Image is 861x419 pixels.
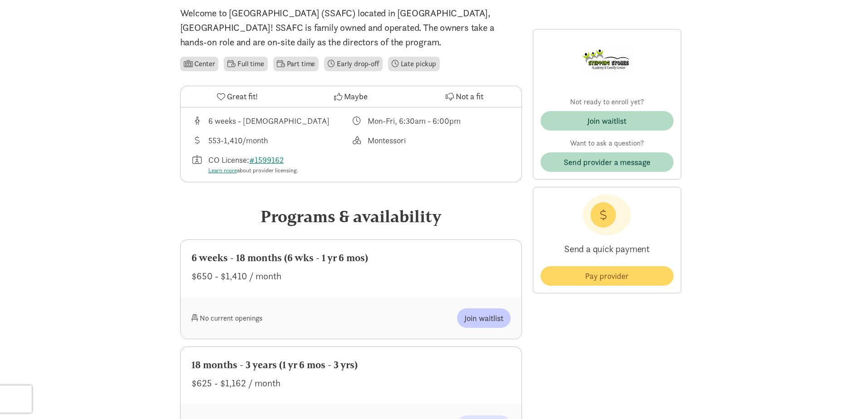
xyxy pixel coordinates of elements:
[541,97,674,107] p: Not ready to enroll yet?
[224,57,267,71] li: Full time
[273,57,319,71] li: Part time
[368,115,461,127] div: Mon-Fri, 6:30am - 6:00pm
[208,166,298,175] div: about provider licensing.
[208,115,330,127] div: 6 weeks - [DEMOGRAPHIC_DATA]
[227,90,258,102] span: Great fit!
[192,376,511,390] div: $625 - $1,162 / month
[192,269,511,283] div: $650 - $1,410 / month
[456,90,483,102] span: Not a fit
[580,37,634,86] img: Provider logo
[181,86,294,107] button: Great fit!
[541,111,674,131] button: Join waitlist
[408,86,521,107] button: Not a fit
[587,115,626,127] div: Join waitlist
[208,154,298,175] div: CO License:
[464,312,503,324] span: Join waitlist
[192,308,351,328] div: No current openings
[294,86,408,107] button: Maybe
[368,134,406,146] div: Montessori
[180,204,522,229] div: Programs & availability
[192,115,351,127] div: Age range for children that this provider cares for
[192,154,351,175] div: License number
[564,156,650,168] span: Send provider a message
[585,270,629,282] span: Pay provider
[192,251,511,265] div: 6 weeks - 18 months (6 wks - 1 yr 6 mos)
[324,57,383,71] li: Early drop-off
[208,166,237,174] a: Learn more
[208,134,268,146] div: 553-1,410/month
[388,57,440,71] li: Late pickup
[192,358,511,372] div: 18 months - 3 years (1 yr 6 mos - 3 yrs)
[541,138,674,149] p: Want to ask a question?
[344,90,368,102] span: Maybe
[351,115,511,127] div: Class schedule
[180,6,522,49] p: Welcome to [GEOGRAPHIC_DATA] (SSAFC) located in [GEOGRAPHIC_DATA], [GEOGRAPHIC_DATA]! SSAFC is fa...
[180,57,219,71] li: Center
[541,152,674,172] button: Send provider a message
[457,308,511,328] button: Join waitlist
[249,155,284,165] a: #1599162
[541,235,674,263] p: Send a quick payment
[351,134,511,146] div: This provider's education philosophy
[192,134,351,146] div: Average tuition for this program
